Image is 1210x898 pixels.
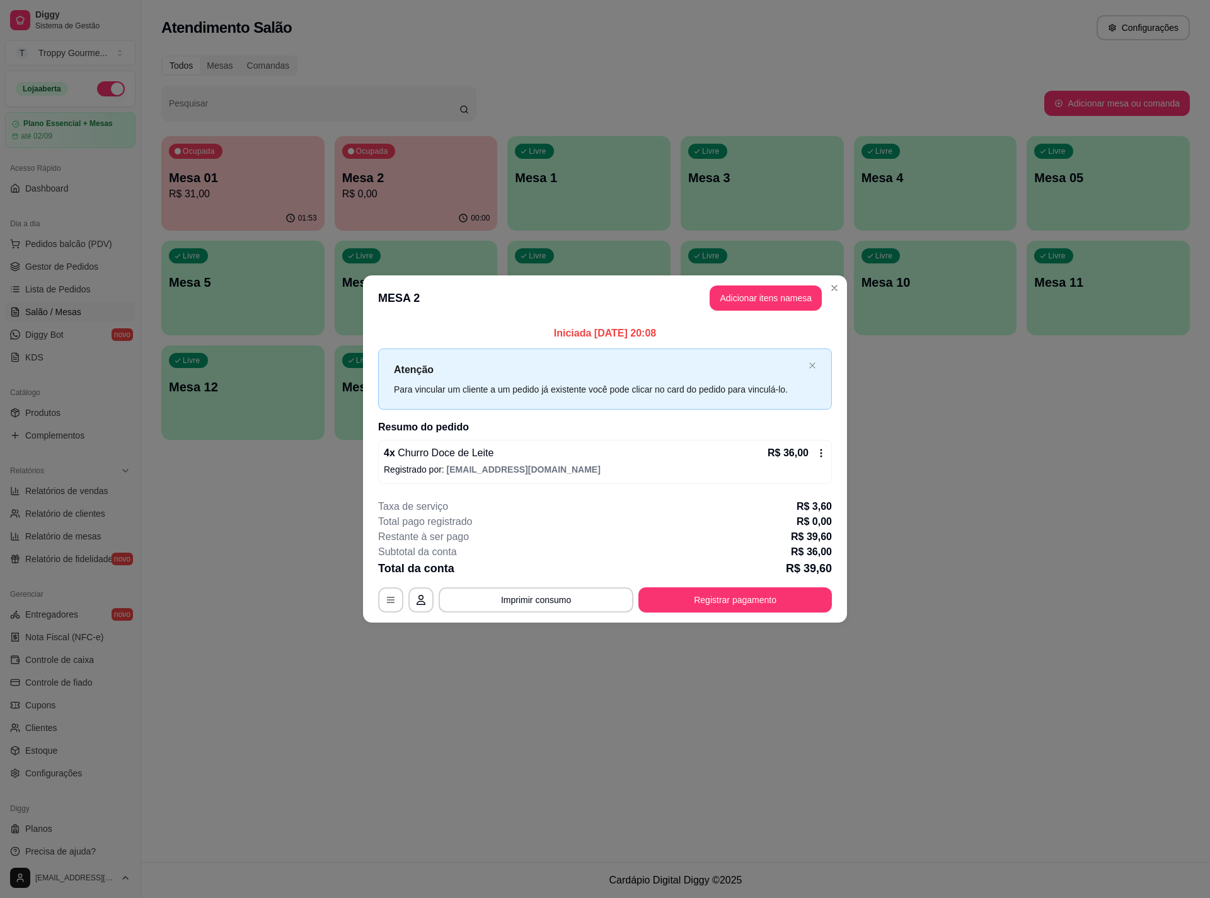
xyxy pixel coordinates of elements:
[394,383,804,396] div: Para vincular um cliente a um pedido já existente você pode clicar no card do pedido para vinculá...
[378,326,832,341] p: Iniciada [DATE] 20:08
[797,514,832,529] p: R$ 0,00
[791,529,832,544] p: R$ 39,60
[710,285,822,311] button: Adicionar itens namesa
[768,446,809,461] p: R$ 36,00
[378,514,472,529] p: Total pago registrado
[378,420,832,435] h2: Resumo do pedido
[378,499,448,514] p: Taxa de serviço
[809,362,816,370] button: close
[791,544,832,560] p: R$ 36,00
[439,587,633,613] button: Imprimir consumo
[638,587,832,613] button: Registrar pagamento
[395,447,494,458] span: Churro Doce de Leite
[384,446,493,461] p: 4 x
[378,560,454,577] p: Total da conta
[809,362,816,369] span: close
[378,544,457,560] p: Subtotal da conta
[384,463,826,476] p: Registrado por:
[363,275,847,321] header: MESA 2
[394,362,804,377] p: Atenção
[786,560,832,577] p: R$ 39,60
[447,464,601,475] span: [EMAIL_ADDRESS][DOMAIN_NAME]
[378,529,469,544] p: Restante à ser pago
[824,278,844,298] button: Close
[797,499,832,514] p: R$ 3,60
